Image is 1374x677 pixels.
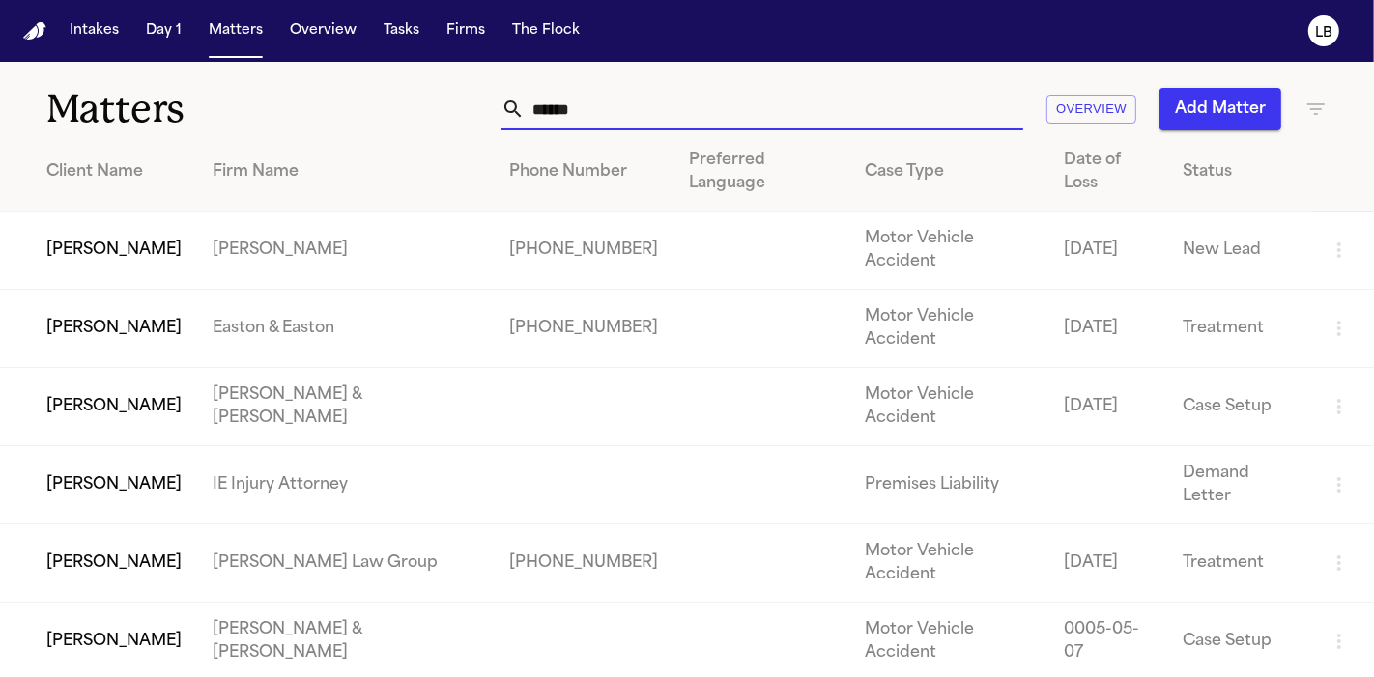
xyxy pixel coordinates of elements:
div: Preferred Language [689,149,834,195]
td: [PHONE_NUMBER] [494,524,673,603]
div: Firm Name [213,160,478,183]
button: Firms [439,14,493,48]
td: Treatment [1168,290,1312,368]
td: [DATE] [1048,524,1168,603]
div: Status [1184,160,1297,183]
td: Motor Vehicle Accident [849,368,1048,446]
td: [DATE] [1048,368,1168,446]
td: Treatment [1168,524,1312,603]
td: [PHONE_NUMBER] [494,290,673,368]
td: Motor Vehicle Accident [849,290,1048,368]
button: Intakes [62,14,127,48]
td: [PERSON_NAME] & [PERSON_NAME] [197,368,494,446]
td: New Lead [1168,212,1312,290]
td: [DATE] [1048,290,1168,368]
div: Phone Number [509,160,658,183]
img: Finch Logo [23,22,46,41]
div: Date of Loss [1064,149,1153,195]
td: [DATE] [1048,212,1168,290]
h1: Matters [46,85,399,133]
td: IE Injury Attorney [197,446,494,524]
a: Home [23,22,46,41]
td: [PHONE_NUMBER] [494,212,673,290]
td: [PERSON_NAME] [197,212,494,290]
div: Client Name [46,160,182,183]
td: Motor Vehicle Accident [849,524,1048,603]
button: Overview [282,14,364,48]
div: Case Type [865,160,1033,183]
button: The Flock [504,14,587,48]
td: [PERSON_NAME] Law Group [197,524,494,603]
button: Overview [1046,95,1136,125]
button: Day 1 [138,14,189,48]
td: Case Setup [1168,368,1312,446]
td: Premises Liability [849,446,1048,524]
td: Demand Letter [1168,446,1312,524]
td: Easton & Easton [197,290,494,368]
button: Add Matter [1159,88,1281,130]
button: Matters [201,14,271,48]
td: Motor Vehicle Accident [849,212,1048,290]
button: Tasks [376,14,427,48]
